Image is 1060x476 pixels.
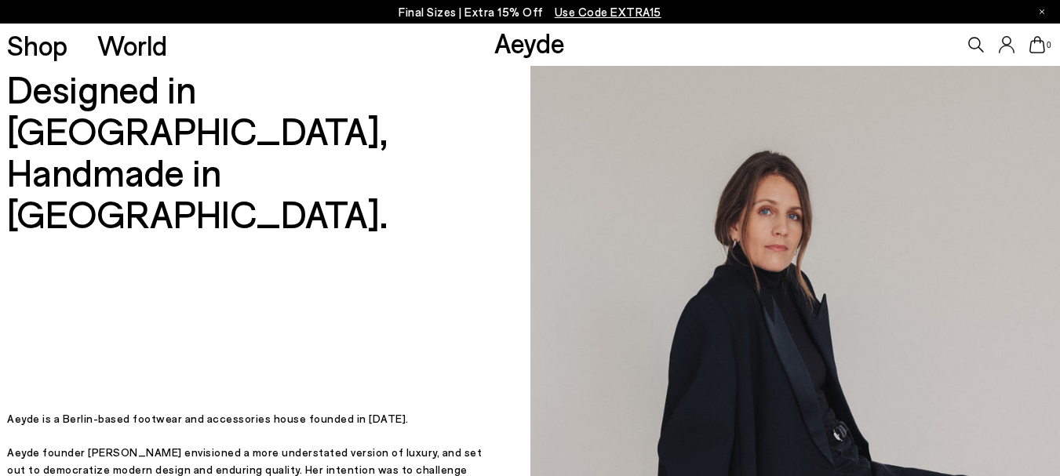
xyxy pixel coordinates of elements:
span: Navigate to /collections/ss25-final-sizes [555,5,661,19]
a: Shop [7,31,67,59]
p: Aeyde is a Berlin-based footwear and accessories house founded in [DATE]. [7,410,498,427]
a: Aeyde [494,26,565,59]
span: 0 [1045,41,1053,49]
a: 0 [1029,36,1045,53]
a: World [97,31,167,59]
h2: Designed in [GEOGRAPHIC_DATA], Handmade in [GEOGRAPHIC_DATA]. [7,68,498,234]
p: Final Sizes | Extra 15% Off [399,2,661,22]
